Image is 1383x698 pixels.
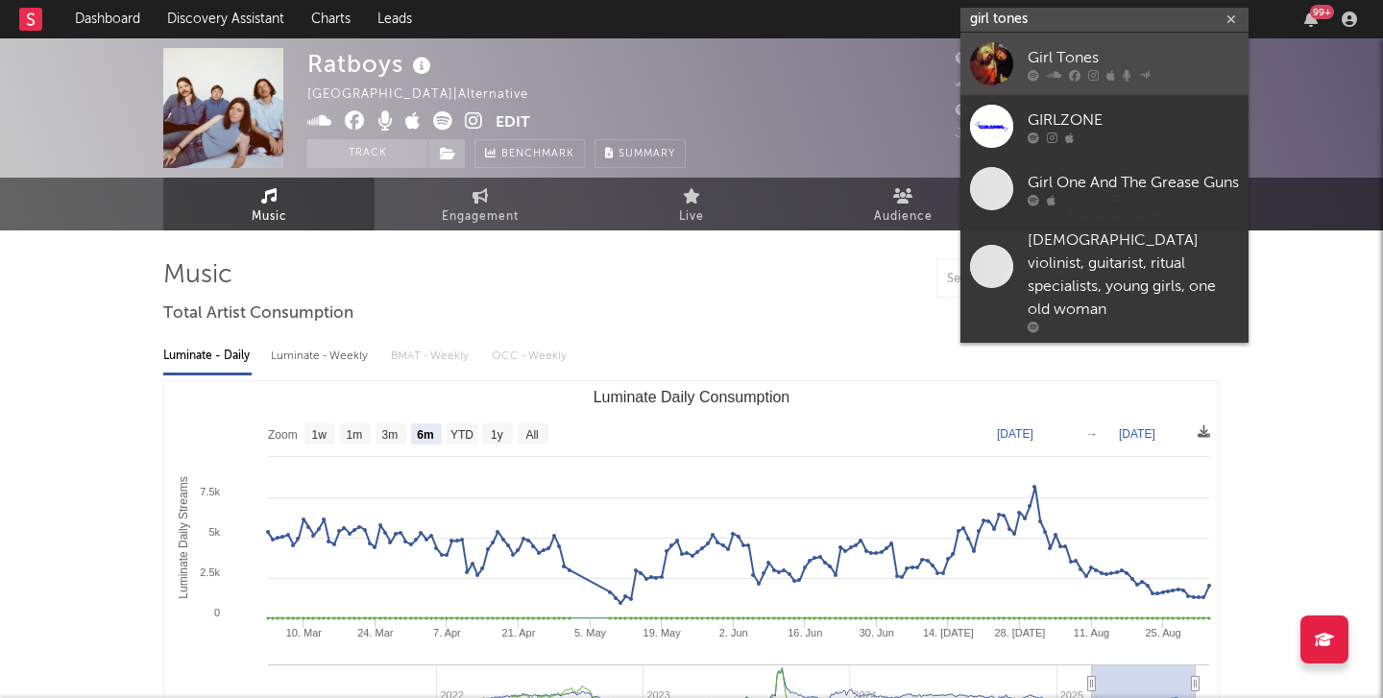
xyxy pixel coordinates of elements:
[574,627,607,638] text: 5. May
[1145,627,1180,638] text: 25. Aug
[417,428,433,442] text: 6m
[956,79,1000,91] span: 521
[594,139,686,168] button: Summary
[586,178,797,230] a: Live
[271,340,372,373] div: Luminate - Weekly
[1119,427,1155,441] text: [DATE]
[960,33,1249,95] a: Girl Tones
[1304,12,1318,27] button: 99+
[200,566,220,578] text: 2.5k
[357,627,394,638] text: 24. Mar
[252,205,287,229] span: Music
[643,627,682,638] text: 19. May
[312,428,328,442] text: 1w
[307,48,436,80] div: Ratboys
[937,272,1140,287] input: Search by song name or URL
[501,143,574,166] span: Benchmark
[163,340,252,373] div: Luminate - Daily
[496,111,530,135] button: Edit
[719,627,748,638] text: 2. Jun
[960,8,1249,32] input: Search for artists
[1074,627,1109,638] text: 11. Aug
[347,428,363,442] text: 1m
[1028,108,1239,132] div: GIRLZONE
[433,627,461,638] text: 7. Apr
[960,220,1249,343] a: [DEMOGRAPHIC_DATA] violinist, guitarist, ritual specialists, young girls, one old woman
[960,95,1249,157] a: GIRLZONE
[268,428,298,442] text: Zoom
[874,205,933,229] span: Audience
[594,389,790,405] text: Luminate Daily Consumption
[788,627,822,638] text: 16. Jun
[1028,229,1239,322] div: [DEMOGRAPHIC_DATA] violinist, guitarist, ritual specialists, young girls, one old woman
[956,105,1142,117] span: 131,717 Monthly Listeners
[923,627,974,638] text: 14. [DATE]
[491,428,503,442] text: 1y
[163,302,353,325] span: Total Artist Consumption
[797,178,1008,230] a: Audience
[960,157,1249,220] a: Girl One And The Grease Guns
[679,205,704,229] span: Live
[450,428,473,442] text: YTD
[1310,5,1334,19] div: 99 +
[163,178,375,230] a: Music
[956,53,1023,65] span: 54,340
[474,139,585,168] a: Benchmark
[525,428,538,442] text: All
[1086,427,1098,441] text: →
[286,627,323,638] text: 10. Mar
[956,128,1070,140] span: Jump Score: 49.8
[860,627,894,638] text: 30. Jun
[382,428,399,442] text: 3m
[214,607,220,618] text: 0
[177,476,190,598] text: Luminate Daily Streams
[307,139,427,168] button: Track
[307,84,550,107] div: [GEOGRAPHIC_DATA] | Alternative
[1028,171,1239,194] div: Girl One And The Grease Guns
[200,486,220,497] text: 7.5k
[442,205,519,229] span: Engagement
[502,627,536,638] text: 21. Apr
[208,526,220,538] text: 5k
[994,627,1045,638] text: 28. [DATE]
[375,178,586,230] a: Engagement
[997,427,1033,441] text: [DATE]
[1028,46,1239,69] div: Girl Tones
[619,149,675,159] span: Summary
